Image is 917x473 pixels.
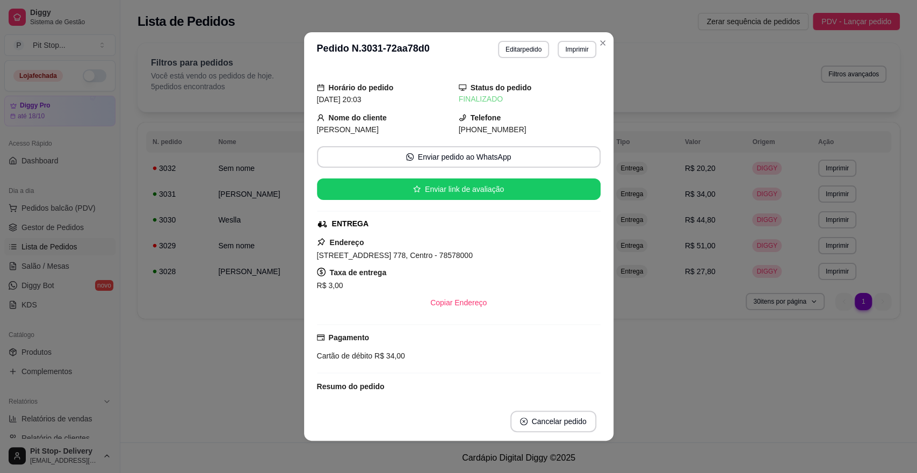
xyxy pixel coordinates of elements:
[594,34,611,52] button: Close
[329,83,394,92] strong: Horário do pedido
[332,218,369,230] div: ENTREGA
[317,334,324,341] span: credit-card
[330,238,364,247] strong: Endereço
[558,41,596,58] button: Imprimir
[471,83,532,92] strong: Status do pedido
[329,113,387,122] strong: Nome do cliente
[520,418,528,425] span: close-circle
[510,411,596,432] button: close-circleCancelar pedido
[372,352,405,360] span: R$ 34,00
[413,185,421,193] span: star
[317,84,324,91] span: calendar
[317,95,362,104] span: [DATE] 20:03
[317,125,379,134] span: [PERSON_NAME]
[317,238,326,246] span: pushpin
[459,84,466,91] span: desktop
[459,94,601,105] div: FINALIZADO
[329,333,369,342] strong: Pagamento
[459,125,526,134] span: [PHONE_NUMBER]
[317,251,473,260] span: [STREET_ADDRESS] 778, Centro - 78578000
[317,281,343,290] span: R$ 3,00
[330,268,387,277] strong: Taxa de entrega
[471,113,501,122] strong: Telefone
[317,41,430,58] h3: Pedido N. 3031-72aa78d0
[317,268,326,276] span: dollar
[406,153,414,161] span: whats-app
[317,382,385,391] strong: Resumo do pedido
[459,114,466,121] span: phone
[498,41,549,58] button: Editarpedido
[317,178,601,200] button: starEnviar link de avaliação
[317,146,601,168] button: whats-appEnviar pedido ao WhatsApp
[317,114,324,121] span: user
[317,352,373,360] span: Cartão de débito
[422,292,495,313] button: Copiar Endereço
